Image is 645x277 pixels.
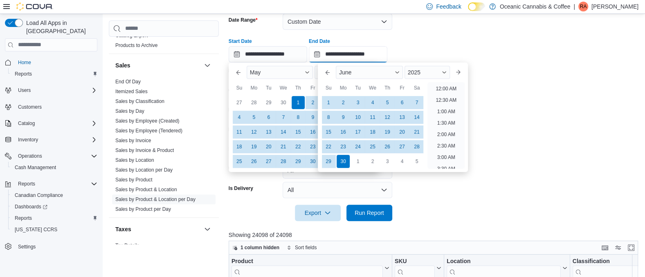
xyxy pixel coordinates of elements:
a: Sales by Product [115,177,153,183]
button: Taxes [202,224,212,234]
div: day-19 [247,140,261,153]
button: Canadian Compliance [8,190,101,201]
span: Catalog [15,118,97,128]
div: Su [322,81,335,94]
a: Settings [15,242,39,252]
div: May, 2025 [232,95,335,169]
div: day-9 [337,111,350,124]
span: Customers [15,102,97,112]
div: Fr [306,81,319,94]
span: [US_STATE] CCRS [15,226,57,233]
p: [PERSON_NAME] [591,2,638,11]
div: day-26 [381,140,394,153]
button: Custom Date [283,13,392,30]
a: Sales by Location per Day [115,167,173,173]
span: Inventory [18,136,38,143]
div: day-3 [351,96,364,109]
div: Tu [351,81,364,94]
li: 1:30 AM [434,118,458,128]
button: Sort fields [283,243,320,252]
div: Sales [109,77,219,217]
button: Export [295,205,341,221]
span: Users [15,85,97,95]
li: 2:30 AM [434,141,458,151]
a: Sales by Employee (Created) [115,118,180,124]
button: Catalog [2,118,101,129]
span: May [250,69,261,76]
div: day-4 [366,96,379,109]
div: day-14 [277,125,290,138]
li: 3:30 AM [434,164,458,174]
div: day-16 [306,125,319,138]
span: Sales by Employee (Tendered) [115,127,182,134]
a: Customers [15,102,45,112]
button: Users [15,85,34,95]
div: day-15 [292,125,305,138]
input: Dark Mode [468,2,485,11]
span: Sales by Location [115,157,154,163]
div: day-30 [277,96,290,109]
span: RA [580,2,587,11]
div: day-8 [292,111,305,124]
span: Cash Management [15,164,56,171]
a: Tax Details [115,243,139,248]
a: Canadian Compliance [11,190,66,200]
a: Sales by Product & Location [115,187,177,192]
div: June, 2025 [321,95,424,169]
div: day-3 [381,155,394,168]
a: Cash Management [11,163,59,172]
span: Feedback [436,2,461,11]
div: day-30 [337,155,350,168]
button: Reports [15,179,38,189]
label: End Date [309,38,330,45]
a: Reports [11,213,35,223]
span: Load All Apps in [GEOGRAPHIC_DATA] [23,19,97,35]
div: day-29 [292,155,305,168]
div: day-11 [366,111,379,124]
span: Home [18,59,31,66]
div: day-18 [233,140,246,153]
div: day-27 [396,140,409,153]
div: day-21 [277,140,290,153]
span: Dashboards [15,203,47,210]
a: Sales by Location [115,157,154,163]
span: 2025 [407,69,420,76]
div: day-23 [337,140,350,153]
a: Sales by Day [115,108,144,114]
div: day-26 [247,155,261,168]
div: Su [233,81,246,94]
a: [US_STATE] CCRS [11,225,61,235]
h3: Taxes [115,225,131,233]
span: Operations [18,153,42,159]
div: day-27 [262,155,275,168]
div: day-22 [322,140,335,153]
div: day-5 [410,155,423,168]
span: Cash Management [11,163,97,172]
input: Press the down key to enter a popover containing a calendar. Press the escape key to close the po... [229,46,307,63]
button: Sales [115,61,201,69]
span: Sales by Classification [115,98,164,105]
span: Home [15,57,97,67]
div: day-25 [233,155,246,168]
div: day-2 [306,96,319,109]
div: day-27 [233,96,246,109]
li: 1:00 AM [434,107,458,116]
div: Products [109,31,219,54]
span: Sales by Product & Location per Day [115,196,196,203]
div: day-5 [247,111,261,124]
div: day-23 [306,140,319,153]
button: Users [2,85,101,96]
div: day-15 [322,125,335,138]
div: day-20 [262,140,275,153]
div: day-28 [247,96,261,109]
a: Sales by Product & Location per Day [115,197,196,202]
div: Taxes [109,241,219,264]
div: day-25 [366,140,379,153]
div: day-18 [366,125,379,138]
span: Users [18,87,31,94]
div: day-10 [351,111,364,124]
span: Reports [18,181,35,187]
